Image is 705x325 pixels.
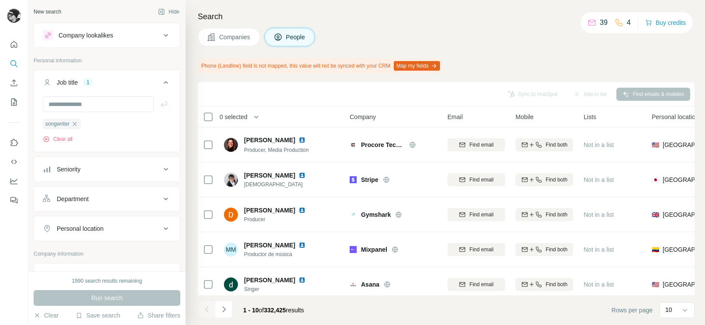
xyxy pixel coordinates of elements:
img: Avatar [224,138,238,152]
span: Mixpanel [361,245,387,254]
span: Procore Technologies [361,140,405,149]
span: Find email [469,246,493,253]
button: Share filters [137,311,180,320]
h4: Search [198,10,695,23]
span: 🇯🇵 [652,175,659,184]
span: 🇨🇴 [652,245,659,254]
button: Find both [516,173,573,186]
img: Avatar [224,277,238,291]
img: Logo of Asana [350,281,357,288]
span: Lists [584,113,596,121]
button: Find email [447,208,505,221]
button: Hide [152,5,186,18]
div: Department [57,195,89,203]
span: [PERSON_NAME] [244,276,295,284]
button: Find both [516,278,573,291]
span: Not in a list [584,281,614,288]
button: Clear all [43,135,72,143]
button: Find both [516,208,573,221]
img: Logo of Mixpanel [350,246,357,253]
button: Use Surfe API [7,154,21,170]
button: Find email [447,138,505,151]
button: Save search [76,311,120,320]
p: 4 [627,17,631,28]
button: Department [34,188,180,209]
button: Quick start [7,37,21,52]
span: Find email [469,211,493,219]
div: Phone (Landline) field is not mapped, this value will not be synced with your CRM [198,58,442,73]
span: Find both [546,211,567,219]
span: songwriter [45,120,69,128]
span: Find email [469,176,493,184]
span: of [259,307,264,314]
span: Email [447,113,463,121]
div: Company lookalikes [58,31,113,40]
span: Not in a list [584,211,614,218]
button: Company lookalikes [34,25,180,46]
button: Find email [447,173,505,186]
div: Personal location [57,224,103,233]
img: Logo of Stripe [350,176,357,183]
span: Find both [546,141,567,149]
span: Producer [244,216,316,223]
iframe: Intercom live chat [675,295,696,316]
button: Clear [34,311,58,320]
button: Personal location [34,218,180,239]
button: Enrich CSV [7,75,21,91]
span: 1 - 10 [243,307,259,314]
span: [PERSON_NAME] [244,136,295,144]
button: Dashboard [7,173,21,189]
span: Companies [219,33,251,41]
img: Logo of Procore Technologies [350,141,357,148]
div: 1 [83,79,93,86]
img: Avatar [224,208,238,222]
img: LinkedIn logo [299,137,306,144]
button: Use Surfe on LinkedIn [7,135,21,151]
button: Company [34,265,180,286]
button: Find email [447,278,505,291]
span: Find both [546,281,567,288]
span: Find email [469,141,493,149]
img: Avatar [224,173,238,187]
span: Find both [546,246,567,253]
span: Mobile [516,113,533,121]
button: Navigate to next page [215,301,233,318]
div: Seniority [57,165,80,174]
div: New search [34,8,61,16]
button: Buy credits [645,17,686,29]
span: 0 selected [220,113,248,121]
img: Logo of Gymshark [350,211,357,218]
span: [PERSON_NAME] [244,206,295,215]
img: Avatar [7,9,21,23]
img: LinkedIn logo [299,207,306,214]
div: 1990 search results remaining [72,277,142,285]
button: Find both [516,243,573,256]
span: 🇺🇸 [652,140,659,149]
span: Personal location [652,113,698,121]
button: Job title1 [34,72,180,96]
p: Company information [34,250,180,258]
button: Feedback [7,192,21,208]
span: Not in a list [584,176,614,183]
p: Personal information [34,57,180,65]
span: 332,425 [264,307,286,314]
span: [PERSON_NAME] [244,171,295,180]
span: Singer [244,285,316,293]
span: Find email [469,281,493,288]
span: results [243,307,304,314]
span: Not in a list [584,246,614,253]
span: Asana [361,280,379,289]
img: LinkedIn logo [299,172,306,179]
button: Find both [516,138,573,151]
span: [DEMOGRAPHIC_DATA] [244,181,316,188]
span: Gymshark [361,210,391,219]
div: MM [224,243,238,257]
span: Not in a list [584,141,614,148]
p: 10 [665,305,672,314]
span: Stripe [361,175,378,184]
span: Find both [546,176,567,184]
div: Job title [57,78,78,87]
button: Map my fields [394,61,440,71]
button: Seniority [34,159,180,180]
span: 🇬🇧 [652,210,659,219]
